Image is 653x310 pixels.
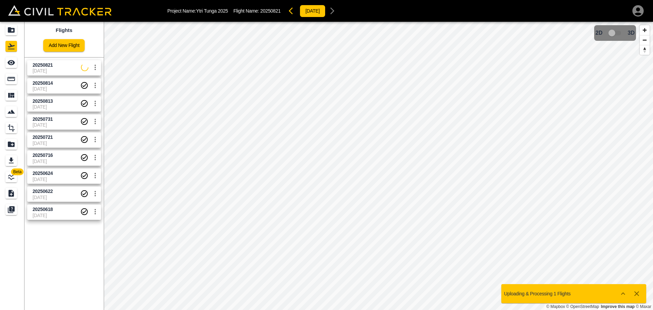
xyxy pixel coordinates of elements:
a: Maxar [636,304,651,309]
a: OpenStreetMap [566,304,599,309]
button: Show more [616,287,630,300]
a: Mapbox [546,304,565,309]
p: Uploading & Processing 1 Flights [504,291,571,296]
span: 2D [596,30,602,36]
p: Flight Name: [233,8,281,14]
img: Civil Tracker [8,5,112,16]
span: 3D [628,30,635,36]
canvas: Map [104,22,653,310]
button: Reset bearing to north [640,45,650,55]
span: 20250821 [260,8,281,14]
a: Map feedback [601,304,635,309]
button: [DATE] [300,5,325,17]
button: Zoom out [640,35,650,45]
p: Project Name: Ytri Tunga 2025 [167,8,228,14]
span: 3D model not uploaded yet [605,27,625,39]
button: Zoom in [640,25,650,35]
